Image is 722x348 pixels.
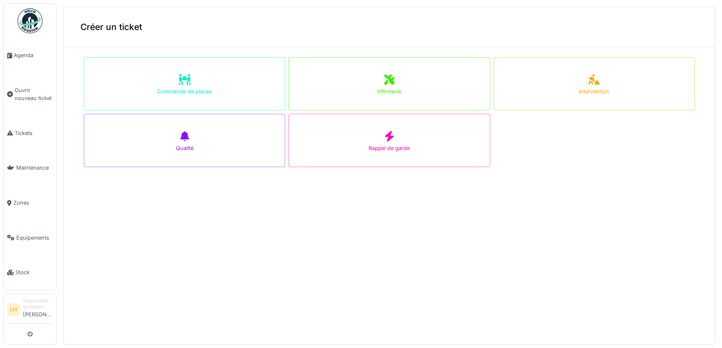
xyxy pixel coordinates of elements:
div: Qualité [176,144,193,152]
span: Tickets [15,129,53,137]
a: LH Responsable technicien[PERSON_NAME] [7,298,53,324]
div: Créer un ticket [64,7,715,47]
div: Commande de pièces [157,88,212,95]
img: Badge_color-CXgf-gQk.svg [18,8,43,33]
li: LH [7,303,20,316]
a: Tickets [4,116,56,151]
li: [PERSON_NAME] [23,298,53,322]
span: Équipements [16,234,53,242]
div: Rappel de garde [369,144,410,152]
div: Intervention [579,88,609,95]
a: Zones [4,185,56,220]
span: Agenda [14,51,53,59]
div: Responsable technicien [23,298,53,310]
a: Équipements [4,220,56,255]
span: Maintenance [16,164,53,172]
span: Stock [15,268,53,276]
a: Agenda [4,38,56,73]
a: Ouvrir nouveau ticket [4,73,56,116]
span: Zones [13,199,53,207]
div: Infirmerie [377,88,401,95]
a: Maintenance [4,150,56,185]
a: Stock [4,255,56,290]
span: Ouvrir nouveau ticket [15,86,53,102]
